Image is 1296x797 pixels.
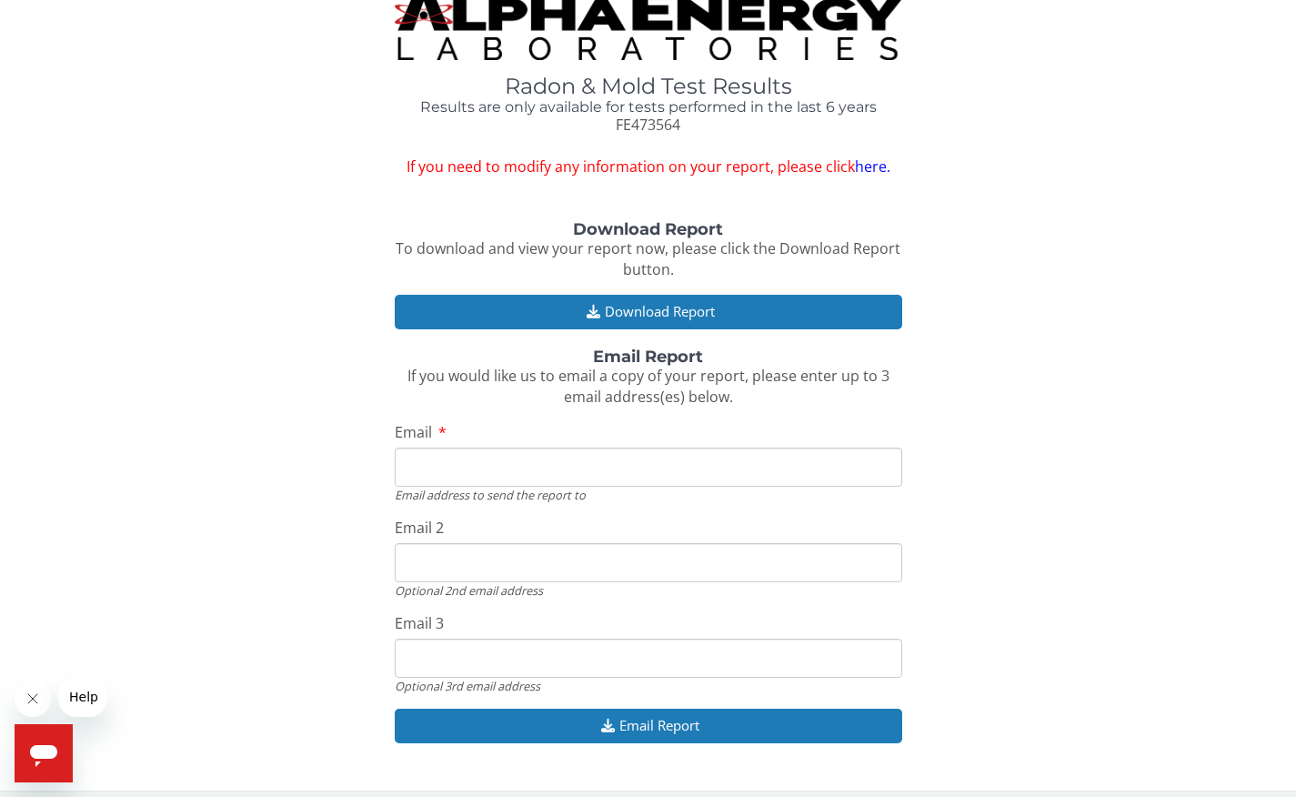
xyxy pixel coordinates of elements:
[15,681,51,717] iframe: Close message
[395,518,444,538] span: Email 2
[855,156,890,177] a: here.
[15,724,73,782] iframe: Button to launch messaging window
[395,99,902,116] h4: Results are only available for tests performed in the last 6 years
[395,582,902,599] div: Optional 2nd email address
[395,422,432,442] span: Email
[395,613,444,633] span: Email 3
[395,709,902,742] button: Email Report
[395,156,902,177] span: If you need to modify any information on your report, please click
[395,678,902,694] div: Optional 3rd email address
[616,115,680,135] span: FE473564
[396,238,900,279] span: To download and view your report now, please click the Download Report button.
[395,487,902,503] div: Email address to send the report to
[395,75,902,98] h1: Radon & Mold Test Results
[407,366,889,407] span: If you would like us to email a copy of your report, please enter up to 3 email address(es) below.
[573,219,723,239] strong: Download Report
[395,295,902,328] button: Download Report
[58,677,107,717] iframe: Message from company
[593,347,703,367] strong: Email Report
